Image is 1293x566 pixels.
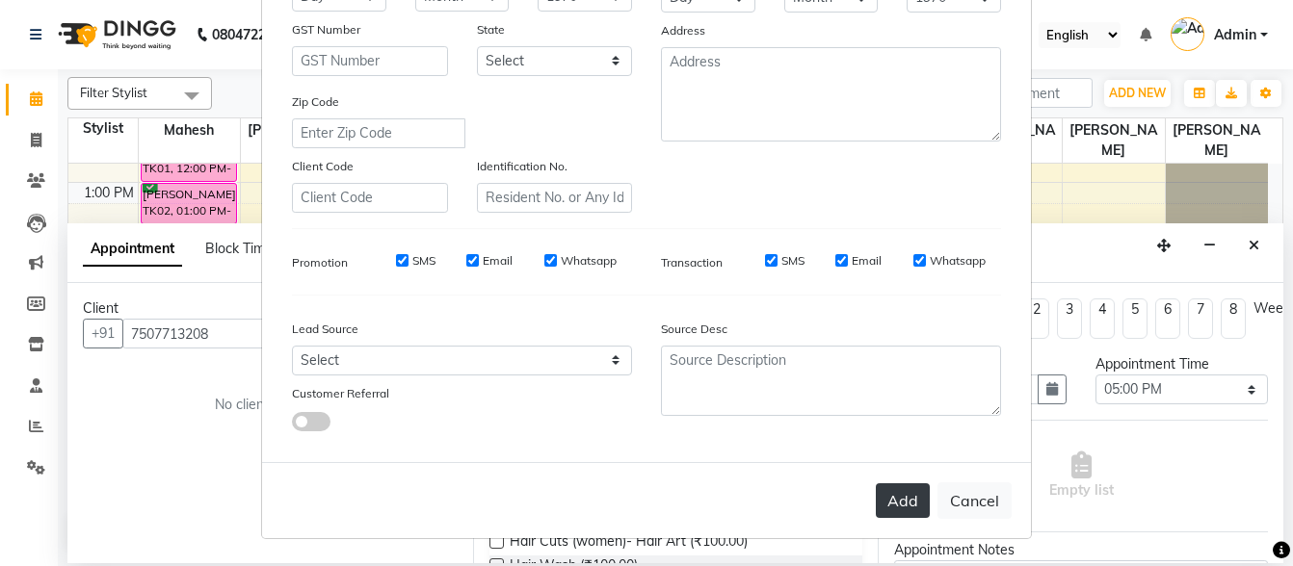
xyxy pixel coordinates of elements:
input: Resident No. or Any Id [477,183,633,213]
label: GST Number [292,21,360,39]
label: Email [483,252,513,270]
label: Whatsapp [930,252,986,270]
label: SMS [781,252,805,270]
button: Cancel [937,482,1012,519]
label: Client Code [292,158,354,175]
label: Customer Referral [292,385,389,402]
label: Address [661,22,705,39]
input: Client Code [292,183,448,213]
label: Promotion [292,254,348,271]
label: Identification No. [477,158,567,175]
input: GST Number [292,46,448,76]
label: Zip Code [292,93,339,111]
button: Add [876,483,930,518]
label: Source Desc [661,321,727,338]
label: Lead Source [292,321,358,338]
label: Whatsapp [561,252,617,270]
label: Transaction [661,254,723,271]
input: Enter Zip Code [292,118,465,148]
label: SMS [412,252,435,270]
label: State [477,21,505,39]
label: Email [852,252,882,270]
